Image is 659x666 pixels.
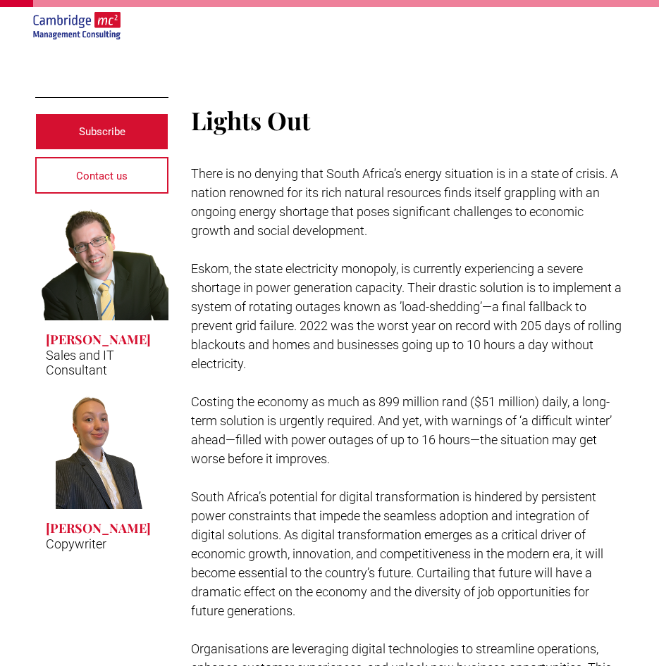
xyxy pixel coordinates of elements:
[191,166,618,238] span: There is no denying that South Africa’s energy situation is in a state of crisis. A nation renown...
[35,389,168,509] a: Olivia Williams, Copywriter
[76,158,128,194] span: Contact us
[79,114,125,149] span: Subscribe
[191,394,612,466] span: Costing the economy as much as 899 million rand ($51 million) daily, a long-term solution is urge...
[46,536,106,551] p: Copywriter
[46,348,158,377] p: Sales and IT Consultant
[32,12,121,41] img: secondary-image, digital infrastructure
[32,14,121,29] a: Your Business Transformed | Cambridge Management Consulting
[191,103,310,137] span: Lights Out
[35,113,168,150] a: Subscribe
[610,8,646,44] button: menu
[35,157,168,194] a: Contact us
[191,489,603,618] span: South Africa’s potential for digital transformation is hindered by persistent power constraints t...
[46,331,151,348] h3: [PERSON_NAME]
[46,520,151,536] h3: [PERSON_NAME]
[31,197,172,324] a: Digital Transformation | Elia Tsouros | Cambridge Management Consulting
[191,261,622,371] span: Eskom, the state electricity monopoly, is currently experiencing a severe shortage in power gener...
